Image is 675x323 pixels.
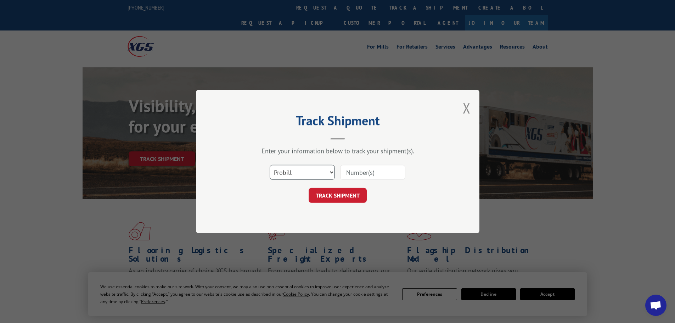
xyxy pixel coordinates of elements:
[340,165,405,180] input: Number(s)
[231,147,444,155] div: Enter your information below to track your shipment(s).
[645,295,666,316] div: Open chat
[231,116,444,129] h2: Track Shipment
[463,99,471,117] button: Close modal
[309,188,367,203] button: TRACK SHIPMENT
